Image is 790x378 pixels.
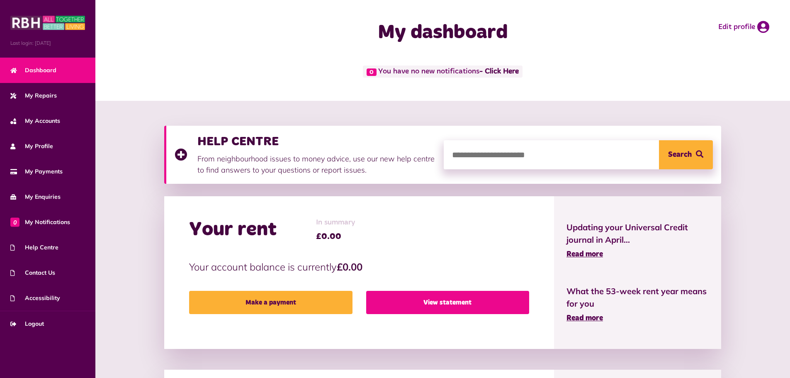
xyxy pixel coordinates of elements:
span: Read more [566,315,603,322]
span: My Repairs [10,91,57,100]
button: Search [659,140,713,169]
span: £0.00 [316,230,355,243]
span: You have no new notifications [363,66,523,78]
p: From neighbourhood issues to money advice, use our new help centre to find answers to your questi... [197,153,435,176]
a: View statement [366,291,529,314]
img: MyRBH [10,15,85,31]
a: What the 53-week rent year means for you Read more [566,285,709,324]
span: My Payments [10,167,63,176]
strong: £0.00 [337,261,362,273]
span: Search [668,140,692,169]
a: Updating your Universal Credit journal in April... Read more [566,221,709,260]
span: Dashboard [10,66,56,75]
p: Your account balance is currently [189,259,529,274]
a: Edit profile [718,21,769,33]
span: 0 [10,217,19,227]
h1: My dashboard [277,21,608,45]
span: Logout [10,319,44,328]
h2: Your rent [189,218,277,242]
span: Accessibility [10,294,60,302]
span: My Notifications [10,218,70,227]
span: What the 53-week rent year means for you [566,285,709,310]
h3: HELP CENTRE [197,134,435,149]
span: Read more [566,251,603,258]
span: My Profile [10,142,53,151]
span: My Accounts [10,117,60,125]
a: - Click Here [479,68,519,76]
span: My Enquiries [10,193,61,201]
span: Updating your Universal Credit journal in April... [566,221,709,246]
span: Help Centre [10,243,58,252]
span: Last login: [DATE] [10,39,85,47]
span: Contact Us [10,268,55,277]
a: Make a payment [189,291,352,314]
span: 0 [367,68,377,76]
span: In summary [316,217,355,228]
